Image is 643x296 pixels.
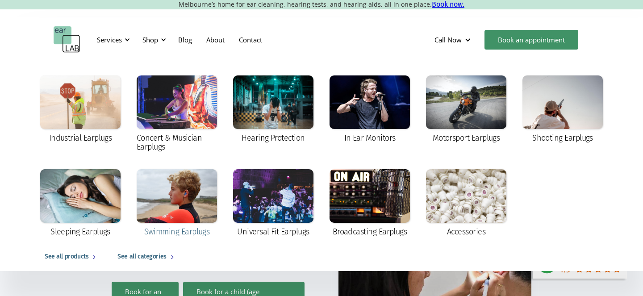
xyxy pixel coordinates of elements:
a: Blog [171,27,199,53]
div: See all categories [117,251,166,262]
div: Call Now [434,35,462,44]
div: Services [97,35,122,44]
div: Industrial Earplugs [49,133,112,142]
a: home [54,26,80,53]
div: Shop [137,26,169,53]
div: Services [92,26,133,53]
div: Swimming Earplugs [144,227,210,236]
a: Shooting Earplugs [518,71,607,149]
a: Universal Fit Earplugs [229,165,318,242]
a: Hearing Protection [229,71,318,149]
a: See all products [36,242,109,271]
a: Accessories [422,165,511,242]
a: Sleeping Earplugs [36,165,125,242]
div: Universal Fit Earplugs [237,227,309,236]
a: See all categories [109,242,186,271]
div: Motorsport Earplugs [433,133,500,142]
a: Industrial Earplugs [36,71,125,149]
a: Motorsport Earplugs [422,71,511,149]
a: Concert & Musician Earplugs [132,71,221,158]
div: Concert & Musician Earplugs [137,133,217,151]
a: In Ear Monitors [325,71,414,149]
div: Broadcasting Earplugs [333,227,407,236]
div: In Ear Monitors [344,133,396,142]
div: Accessories [447,227,485,236]
div: Shooting Earplugs [532,133,593,142]
div: Call Now [427,26,480,53]
a: About [199,27,232,53]
a: Broadcasting Earplugs [325,165,414,242]
div: See all products [45,251,88,262]
a: Book an appointment [484,30,578,50]
div: Hearing Protection [242,133,305,142]
a: Contact [232,27,269,53]
a: Swimming Earplugs [132,165,221,242]
div: Shop [142,35,158,44]
div: Sleeping Earplugs [50,227,110,236]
